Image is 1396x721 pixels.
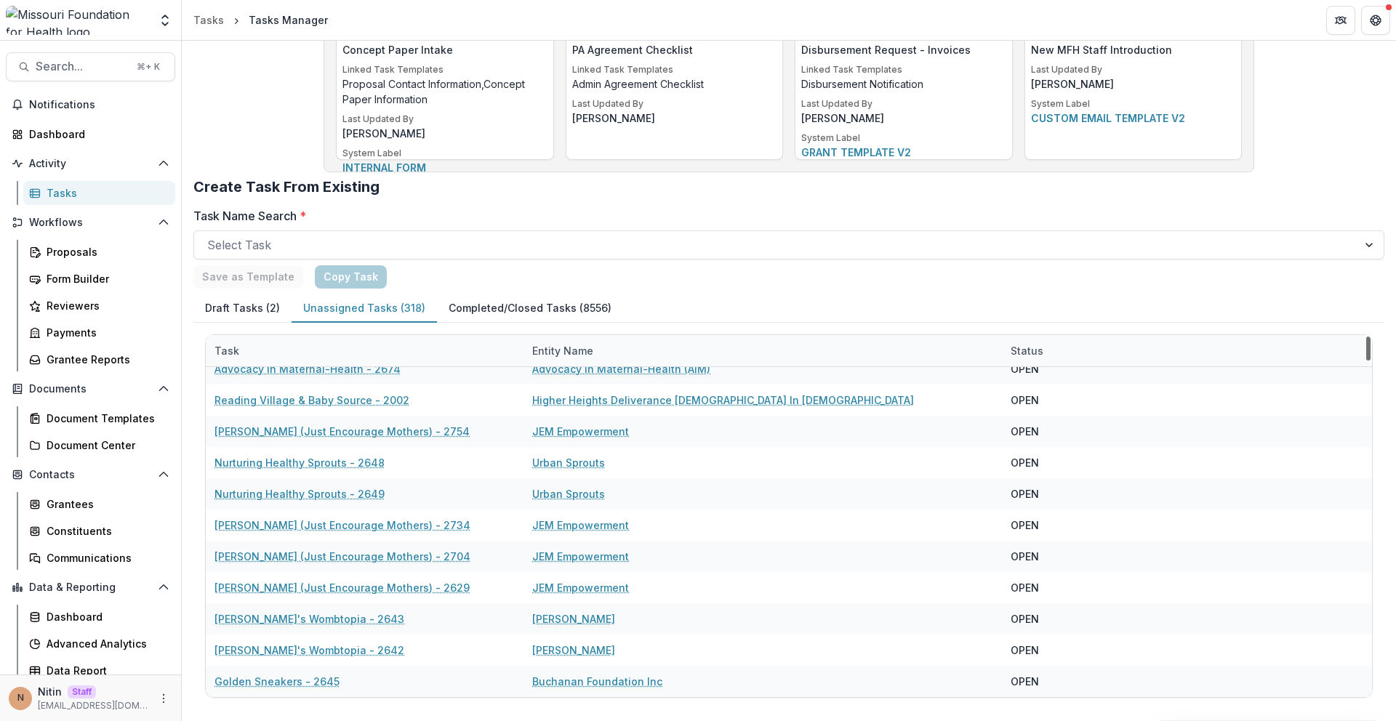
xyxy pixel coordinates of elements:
[801,132,1006,145] p: System Label
[47,636,164,651] div: Advanced Analytics
[47,609,164,624] div: Dashboard
[342,76,547,107] p: Proposal Contact Information,Concept Paper Information
[532,643,615,658] a: [PERSON_NAME]
[532,517,629,533] a: JEM Empowerment
[1002,541,1184,572] div: OPEN
[532,674,662,689] a: Buchanan Foundation Inc
[1031,76,1236,92] p: [PERSON_NAME]
[206,335,523,366] div: Task
[1002,416,1184,447] div: OPEN
[23,294,175,318] a: Reviewers
[801,110,1006,126] p: [PERSON_NAME]
[1361,6,1390,35] button: Get Help
[134,59,163,75] div: ⌘ + K
[801,97,1006,110] p: Last Updated By
[193,265,303,289] button: Save as Template
[292,294,437,323] button: Unassigned Tasks (318)
[155,6,175,35] button: Open entity switcher
[23,433,175,457] a: Document Center
[1002,603,1184,635] div: OPEN
[6,211,175,234] button: Open Workflows
[6,93,175,116] button: Notifications
[532,486,605,502] a: Urban Sprouts
[523,335,1002,366] div: Entity Name
[1031,63,1236,76] p: Last Updated By
[214,549,470,564] a: [PERSON_NAME] (Just Encourage Mothers) - 2704
[572,63,777,76] p: Linked Task Templates
[214,361,401,376] a: Advocacy in Maternal-Health - 2674
[38,699,149,712] p: [EMAIL_ADDRESS][DOMAIN_NAME]
[1002,384,1184,416] div: OPEN
[1002,343,1052,358] div: Status
[1326,6,1355,35] button: Partners
[214,643,404,658] a: [PERSON_NAME]'s Wombtopia - 2642
[532,549,629,564] a: JEM Empowerment
[29,581,152,594] span: Data & Reporting
[342,160,547,175] p: Internal form
[193,178,1384,207] h2: Create Task From Existing
[23,321,175,345] a: Payments
[1031,97,1236,110] p: System Label
[38,684,62,699] p: Nitin
[214,674,340,689] a: Golden Sneakers - 2645
[214,392,409,408] a: Reading Village & Baby Source - 2002
[532,455,605,470] a: Urban Sprouts
[1002,335,1184,366] div: Status
[47,523,164,539] div: Constituents
[1002,635,1184,666] div: OPEN
[1031,110,1236,126] p: Custom email template v2
[572,42,777,57] p: PA Agreement Checklist
[23,181,175,205] a: Tasks
[214,611,404,627] a: [PERSON_NAME]'s Wombtopia - 2643
[249,12,328,28] div: Tasks Manager
[342,126,547,141] p: [PERSON_NAME]
[572,110,777,126] p: [PERSON_NAME]
[1002,509,1184,541] div: OPEN
[68,685,96,698] p: Staff
[214,580,470,595] a: [PERSON_NAME] (Just Encourage Mothers) - 2629
[23,240,175,264] a: Proposals
[1002,666,1184,697] div: OPEN
[801,42,1006,57] p: Disbursement Request - Invoices
[214,486,385,502] a: Nurturing Healthy Sprouts - 2649
[6,377,175,400] button: Open Documents
[23,632,175,656] a: Advanced Analytics
[47,550,164,565] div: Communications
[47,352,164,367] div: Grantee Reports
[1031,42,1236,57] p: New MFH Staff Introduction
[1002,478,1184,509] div: OPEN
[6,576,175,599] button: Open Data & Reporting
[342,113,547,126] p: Last Updated By
[188,9,334,31] nav: breadcrumb
[23,492,175,516] a: Grantees
[532,424,629,439] a: JEM Empowerment
[47,185,164,201] div: Tasks
[47,438,164,453] div: Document Center
[532,392,914,408] a: Higher Heights Deliverance [DEMOGRAPHIC_DATA] In [DEMOGRAPHIC_DATA]
[6,6,149,35] img: Missouri Foundation for Health logo
[801,145,1006,160] p: Grant template v2
[193,12,224,28] div: Tasks
[437,294,623,323] button: Completed/Closed Tasks (8556)
[23,605,175,629] a: Dashboard
[214,424,470,439] a: [PERSON_NAME] (Just Encourage Mothers) - 2754
[47,663,164,678] div: Data Report
[47,298,164,313] div: Reviewers
[47,496,164,512] div: Grantees
[29,126,164,142] div: Dashboard
[342,63,547,76] p: Linked Task Templates
[23,406,175,430] a: Document Templates
[188,9,230,31] a: Tasks
[6,122,175,146] a: Dashboard
[342,147,547,160] p: System Label
[1002,353,1184,384] div: OPEN
[23,658,175,682] a: Data Report
[193,207,1376,225] label: Task Name Search
[532,580,629,595] a: JEM Empowerment
[214,517,470,533] a: [PERSON_NAME] (Just Encourage Mothers) - 2734
[29,217,152,229] span: Workflows
[193,294,292,323] button: Draft Tasks (2)
[315,265,387,289] a: Copy Task
[155,690,172,707] button: More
